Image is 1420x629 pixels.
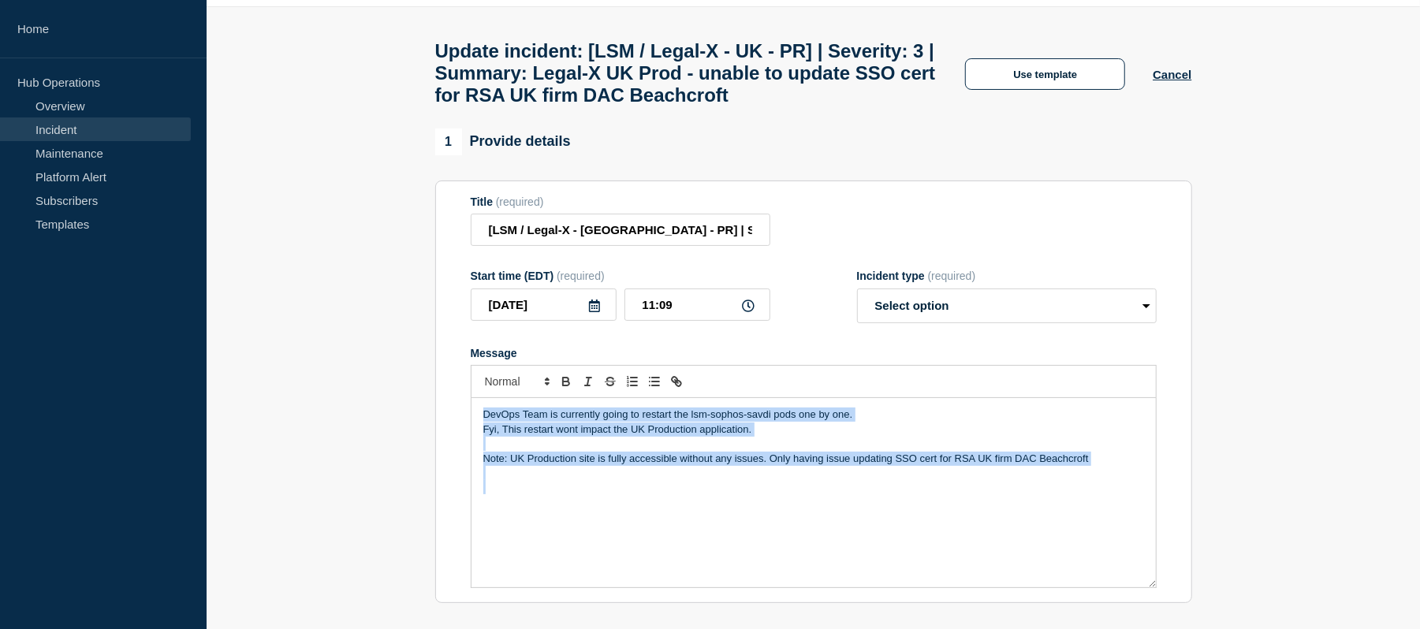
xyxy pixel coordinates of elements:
span: Font size [478,372,555,391]
p: DevOps Team is currently going to restart the lsm-sophos-savdi pods one by one. [483,408,1144,422]
div: Incident type [857,270,1157,282]
button: Use template [965,58,1125,90]
div: Message [471,347,1157,359]
span: 1 [435,128,462,155]
input: HH:MM [624,288,770,321]
div: Message [471,398,1156,587]
p: Note: UK Production site is fully accessible without any issues. Only having issue updating SSO c... [483,452,1144,466]
div: Provide details [435,128,571,155]
button: Cancel [1153,68,1191,81]
span: (required) [928,270,976,282]
span: (required) [557,270,605,282]
button: Toggle bold text [555,372,577,391]
input: Title [471,214,770,246]
button: Toggle strikethrough text [599,372,621,391]
span: (required) [496,195,544,208]
button: Toggle bulleted list [643,372,665,391]
button: Toggle italic text [577,372,599,391]
button: Toggle ordered list [621,372,643,391]
input: YYYY-MM-DD [471,288,617,321]
select: Incident type [857,288,1157,323]
div: Start time (EDT) [471,270,770,282]
button: Toggle link [665,372,688,391]
div: Title [471,195,770,208]
p: Fyi, This restart wont impact the UK Production application. [483,422,1144,437]
h1: Update incident: [LSM / Legal-X - UK - PR] | Severity: 3 | Summary: Legal-X UK Prod - unable to u... [435,40,938,106]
